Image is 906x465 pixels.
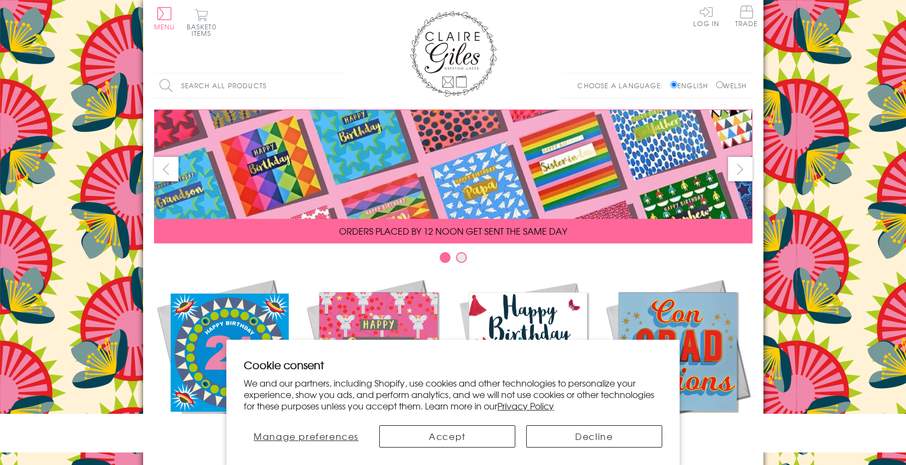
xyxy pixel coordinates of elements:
input: Search [334,74,344,98]
input: English [670,81,677,88]
span: Menu [154,22,175,32]
label: Welsh [716,81,747,90]
p: We and our partners, including Shopify, use cookies and other technologies to personalize your ex... [244,377,662,411]
a: Academic [603,277,753,448]
img: Claire Giles Greetings Cards [410,11,497,97]
span: Manage preferences [254,430,359,443]
h2: Cookie consent [244,357,662,372]
button: Basket0 items [187,9,217,36]
span: Trade [735,5,758,27]
button: next [728,157,753,181]
a: New Releases [154,277,304,448]
input: Welsh [716,81,723,88]
p: Choose a language: [577,81,668,90]
button: Decline [526,425,662,448]
label: English [670,81,713,90]
input: Search all products [154,74,344,98]
div: Carousel Pagination [154,252,753,268]
a: Privacy Policy [497,399,554,412]
a: Christmas [304,277,453,448]
span: 0 items [192,22,217,38]
button: Carousel Page 2 [456,252,467,263]
a: Log In [693,5,719,27]
a: Birthdays [453,277,603,448]
span: ORDERS PLACED BY 12 NOON GET SENT THE SAME DAY [339,224,567,237]
button: prev [154,157,178,181]
a: Trade [735,5,758,29]
button: Carousel Page 1 (Current Slide) [440,252,451,263]
button: Manage preferences [244,425,368,448]
button: Accept [379,425,515,448]
button: Menu [154,7,175,30]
